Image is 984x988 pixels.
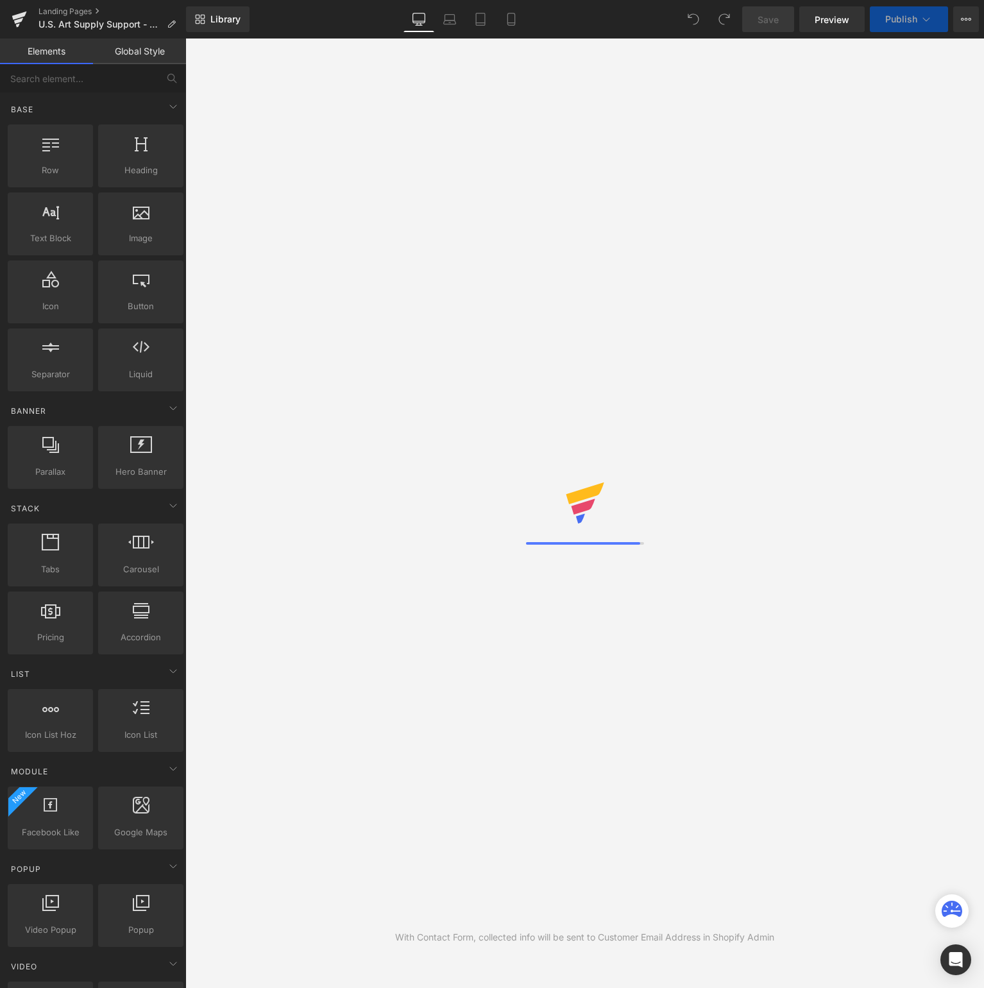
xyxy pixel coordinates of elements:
a: Laptop [434,6,465,32]
span: Accordion [102,631,180,644]
a: Preview [799,6,865,32]
span: Video [10,960,38,973]
span: Heading [102,164,180,177]
span: Google Maps [102,826,180,839]
div: Open Intercom Messenger [940,944,971,975]
a: Tablet [465,6,496,32]
span: Facebook Like [12,826,89,839]
span: Tabs [12,563,89,576]
span: List [10,668,31,680]
span: Hero Banner [102,465,180,479]
button: Undo [681,6,706,32]
a: Landing Pages [38,6,186,17]
a: Global Style [93,38,186,64]
span: Stack [10,502,41,515]
span: Icon List [102,728,180,742]
span: Module [10,765,49,778]
span: Library [210,13,241,25]
button: More [953,6,979,32]
span: Popup [10,863,42,875]
span: Preview [815,13,849,26]
span: Icon [12,300,89,313]
span: Save [758,13,779,26]
a: Mobile [496,6,527,32]
span: Text Block [12,232,89,245]
div: With Contact Form, collected info will be sent to Customer Email Address in Shopify Admin [395,930,774,944]
span: Icon List Hoz [12,728,89,742]
span: Popup [102,923,180,937]
span: Parallax [12,465,89,479]
span: Publish [885,14,917,24]
span: Base [10,103,35,115]
span: Liquid [102,368,180,381]
button: Redo [711,6,737,32]
span: Image [102,232,180,245]
span: U.S. Art Supply Support - Manuals [38,19,162,30]
span: Video Popup [12,923,89,937]
a: Desktop [403,6,434,32]
a: New Library [186,6,250,32]
span: Pricing [12,631,89,644]
span: Button [102,300,180,313]
span: Banner [10,405,47,417]
span: Carousel [102,563,180,576]
button: Publish [870,6,948,32]
span: Separator [12,368,89,381]
span: Row [12,164,89,177]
